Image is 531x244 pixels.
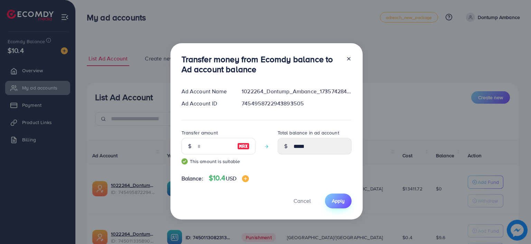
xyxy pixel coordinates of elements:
label: Transfer amount [181,129,218,136]
span: Apply [332,197,345,204]
h4: $10.4 [209,174,249,182]
div: 1022264_Dontump_Ambance_1735742847027 [236,87,357,95]
span: Balance: [181,175,203,182]
div: 7454958722943893505 [236,100,357,107]
div: Ad Account Name [176,87,236,95]
button: Cancel [285,194,319,208]
span: Cancel [294,197,311,205]
h3: Transfer money from Ecomdy balance to Ad account balance [181,54,341,74]
small: This amount is suitable [181,158,255,165]
button: Apply [325,194,352,208]
img: guide [181,158,188,165]
label: Total balance in ad account [278,129,339,136]
span: USD [226,175,236,182]
img: image [237,142,250,150]
img: image [242,175,249,182]
div: Ad Account ID [176,100,236,107]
